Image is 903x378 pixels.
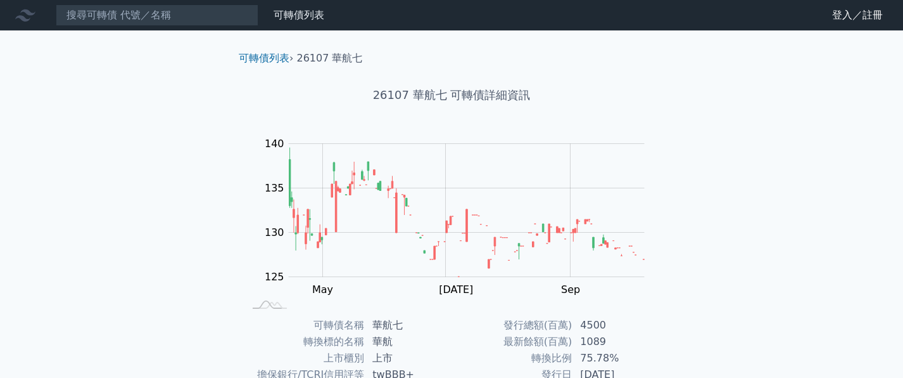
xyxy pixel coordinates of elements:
[365,317,451,334] td: 華航七
[572,350,659,367] td: 75.78%
[572,317,659,334] td: 4500
[229,86,674,104] h1: 26107 華航七 可轉債詳細資訊
[258,138,664,296] g: Chart
[244,317,365,334] td: 可轉債名稱
[244,334,365,350] td: 轉換標的名稱
[265,138,284,150] tspan: 140
[451,334,572,350] td: 最新餘額(百萬)
[297,51,363,66] li: 26107 華航七
[822,5,893,25] a: 登入／註冊
[265,271,284,283] tspan: 125
[265,182,284,194] tspan: 135
[365,350,451,367] td: 上市
[239,52,289,64] a: 可轉債列表
[312,283,333,296] tspan: May
[439,283,473,296] tspan: [DATE]
[451,350,572,367] td: 轉換比例
[244,350,365,367] td: 上市櫃別
[274,9,324,21] a: 可轉債列表
[365,334,451,350] td: 華航
[56,4,258,26] input: 搜尋可轉債 代號／名稱
[289,148,644,277] g: Series
[239,51,293,66] li: ›
[265,226,284,238] tspan: 130
[561,283,580,296] tspan: Sep
[572,334,659,350] td: 1089
[451,317,572,334] td: 發行總額(百萬)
